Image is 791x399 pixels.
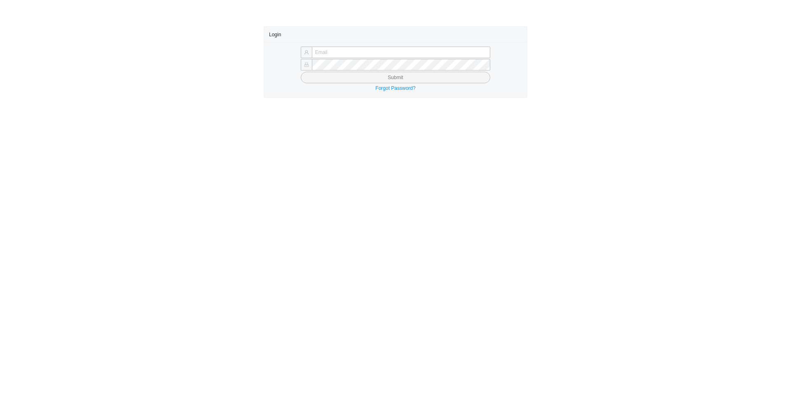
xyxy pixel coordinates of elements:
a: Forgot Password? [375,85,415,91]
button: Submit [301,72,490,83]
input: Email [312,47,490,58]
div: Login [269,27,522,42]
span: lock [304,62,309,67]
span: user [304,50,309,55]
